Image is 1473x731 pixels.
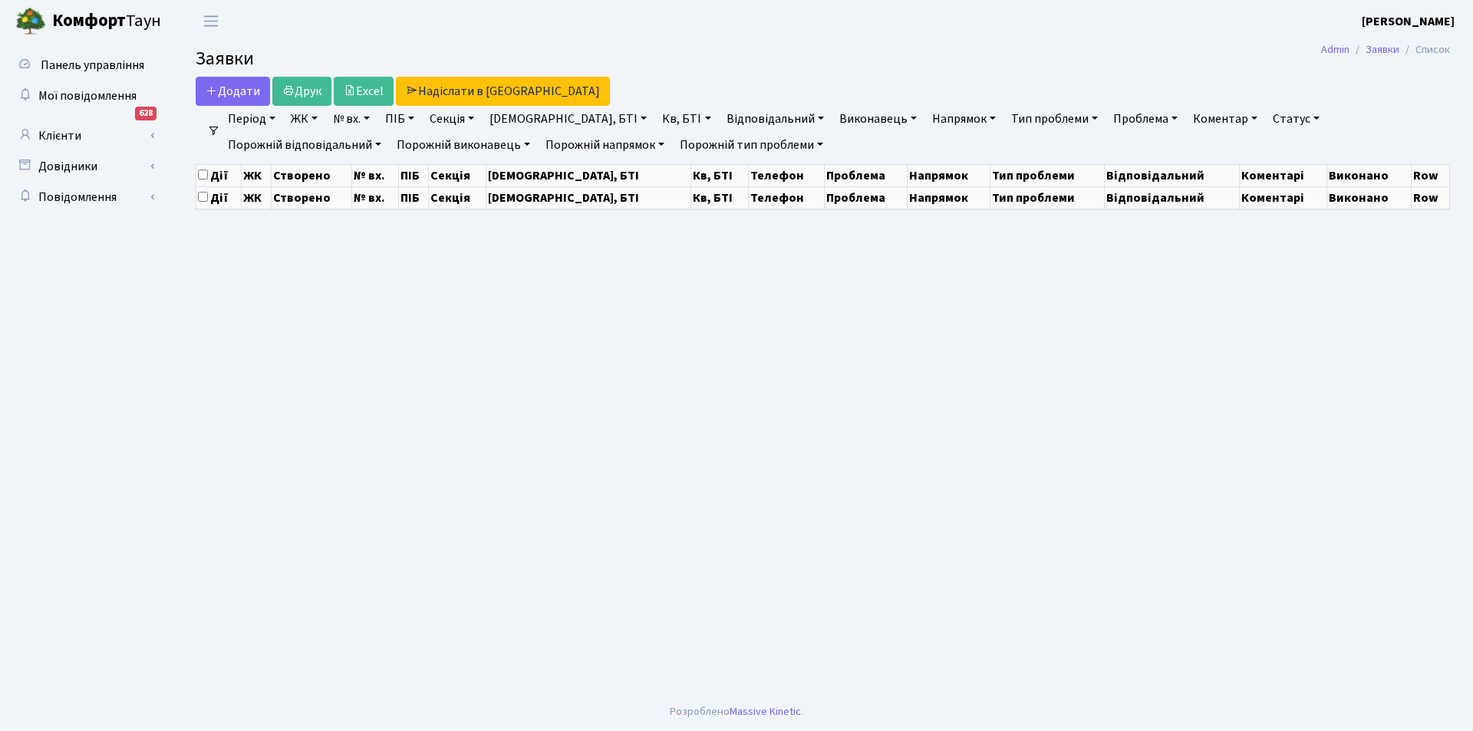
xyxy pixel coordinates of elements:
[222,132,387,158] a: Порожній відповідальний
[271,186,352,209] th: Створено
[390,132,536,158] a: Порожній виконавець
[271,164,352,186] th: Створено
[196,186,242,209] th: Дії
[1239,164,1327,186] th: Коментарі
[38,87,137,104] span: Мої повідомлення
[1362,13,1455,30] b: [PERSON_NAME]
[196,45,254,72] span: Заявки
[222,106,282,132] a: Період
[1005,106,1104,132] a: Тип проблеми
[52,8,126,33] b: Комфорт
[656,106,717,132] a: Кв, БТІ
[8,151,161,182] a: Довідники
[285,106,324,132] a: ЖК
[1411,164,1449,186] th: Row
[15,6,46,37] img: logo.png
[41,57,144,74] span: Панель управління
[398,186,429,209] th: ПІБ
[196,164,242,186] th: Дії
[749,164,825,186] th: Телефон
[990,164,1105,186] th: Тип проблеми
[196,77,270,106] a: Додати
[730,703,801,719] a: Massive Kinetic
[429,164,486,186] th: Секція
[8,81,161,111] a: Мої повідомлення628
[334,77,394,106] a: Excel
[1267,106,1326,132] a: Статус
[670,703,803,720] div: Розроблено .
[749,186,825,209] th: Телефон
[908,164,990,186] th: Напрямок
[720,106,830,132] a: Відповідальний
[1187,106,1264,132] a: Коментар
[690,186,748,209] th: Кв, БТІ
[1366,41,1399,58] a: Заявки
[242,164,271,186] th: ЖК
[486,186,690,209] th: [DEMOGRAPHIC_DATA], БТІ
[833,106,923,132] a: Виконавець
[327,106,376,132] a: № вх.
[1105,186,1239,209] th: Відповідальний
[8,120,161,151] a: Клієнти
[52,8,161,35] span: Таун
[398,164,429,186] th: ПІБ
[192,8,230,34] button: Переключити навігацію
[8,50,161,81] a: Панель управління
[352,186,399,209] th: № вх.
[206,83,260,100] span: Додати
[396,77,610,106] a: Надіслати в [GEOGRAPHIC_DATA]
[486,164,690,186] th: [DEMOGRAPHIC_DATA], БТІ
[674,132,829,158] a: Порожній тип проблеми
[429,186,486,209] th: Секція
[242,186,271,209] th: ЖК
[1362,12,1455,31] a: [PERSON_NAME]
[990,186,1105,209] th: Тип проблеми
[824,186,907,209] th: Проблема
[1321,41,1349,58] a: Admin
[1107,106,1184,132] a: Проблема
[135,107,157,120] div: 628
[272,77,331,106] a: Друк
[1399,41,1450,58] li: Список
[824,164,907,186] th: Проблема
[908,186,990,209] th: Напрямок
[1327,164,1411,186] th: Виконано
[483,106,653,132] a: [DEMOGRAPHIC_DATA], БТІ
[1239,186,1327,209] th: Коментарі
[8,182,161,212] a: Повідомлення
[1105,164,1239,186] th: Відповідальний
[1298,34,1473,66] nav: breadcrumb
[539,132,671,158] a: Порожній напрямок
[379,106,420,132] a: ПІБ
[1327,186,1411,209] th: Виконано
[926,106,1002,132] a: Напрямок
[1411,186,1449,209] th: Row
[423,106,480,132] a: Секція
[690,164,748,186] th: Кв, БТІ
[352,164,399,186] th: № вх.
